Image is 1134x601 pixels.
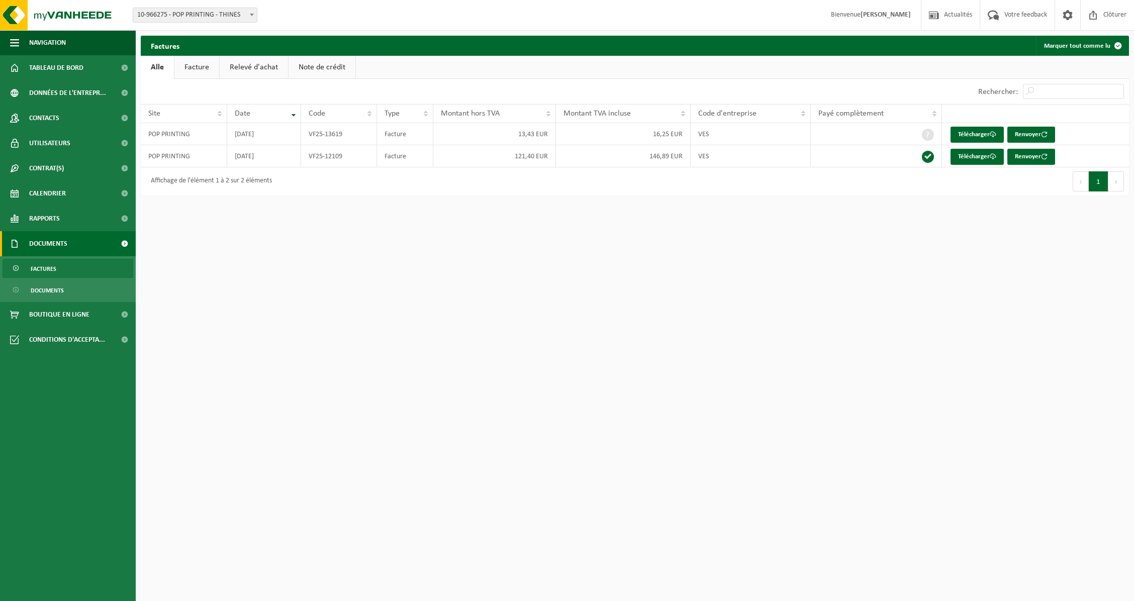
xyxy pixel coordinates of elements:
span: Payé complètement [818,110,884,118]
span: Tableau de bord [29,55,83,80]
td: VF25-12109 [301,145,377,167]
a: Facture [174,56,219,79]
button: Marquer tout comme lu [1036,36,1128,56]
td: Facture [377,145,433,167]
strong: [PERSON_NAME] [861,11,911,19]
span: Contrat(s) [29,156,64,181]
a: Factures [3,259,133,278]
a: Note de crédit [289,56,355,79]
span: Site [148,110,160,118]
td: 121,40 EUR [433,145,556,167]
td: Facture [377,123,433,145]
h2: Factures [141,36,190,55]
a: Alle [141,56,174,79]
td: [DATE] [227,145,301,167]
button: Renvoyer [1007,127,1055,143]
td: POP PRINTING [141,123,227,145]
td: POP PRINTING [141,145,227,167]
span: Date [235,110,250,118]
div: Affichage de l'élément 1 à 2 sur 2 éléments [146,172,272,190]
button: 1 [1089,171,1108,191]
span: Documents [31,281,64,300]
span: Contacts [29,106,59,131]
span: Données de l'entrepr... [29,80,106,106]
td: VF25-13619 [301,123,377,145]
td: VES [691,123,811,145]
span: 10-966275 - POP PRINTING - THINES [133,8,257,22]
td: 16,25 EUR [556,123,691,145]
td: [DATE] [227,123,301,145]
span: 10-966275 - POP PRINTING - THINES [133,8,257,23]
td: 146,89 EUR [556,145,691,167]
td: 13,43 EUR [433,123,556,145]
span: Code d'entreprise [698,110,757,118]
label: Rechercher: [978,88,1018,96]
button: Renvoyer [1007,149,1055,165]
span: Documents [29,231,67,256]
span: Montant hors TVA [441,110,500,118]
span: Boutique en ligne [29,302,89,327]
span: Type [385,110,400,118]
a: Télécharger [951,149,1004,165]
span: Code [309,110,325,118]
td: VES [691,145,811,167]
button: Previous [1073,171,1089,191]
span: Rapports [29,206,60,231]
a: Relevé d'achat [220,56,288,79]
a: Documents [3,280,133,299]
span: Factures [31,259,56,278]
span: Calendrier [29,181,66,206]
a: Télécharger [951,127,1004,143]
span: Conditions d'accepta... [29,327,105,352]
span: Montant TVA incluse [563,110,631,118]
span: Utilisateurs [29,131,70,156]
button: Next [1108,171,1124,191]
span: Navigation [29,30,66,55]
